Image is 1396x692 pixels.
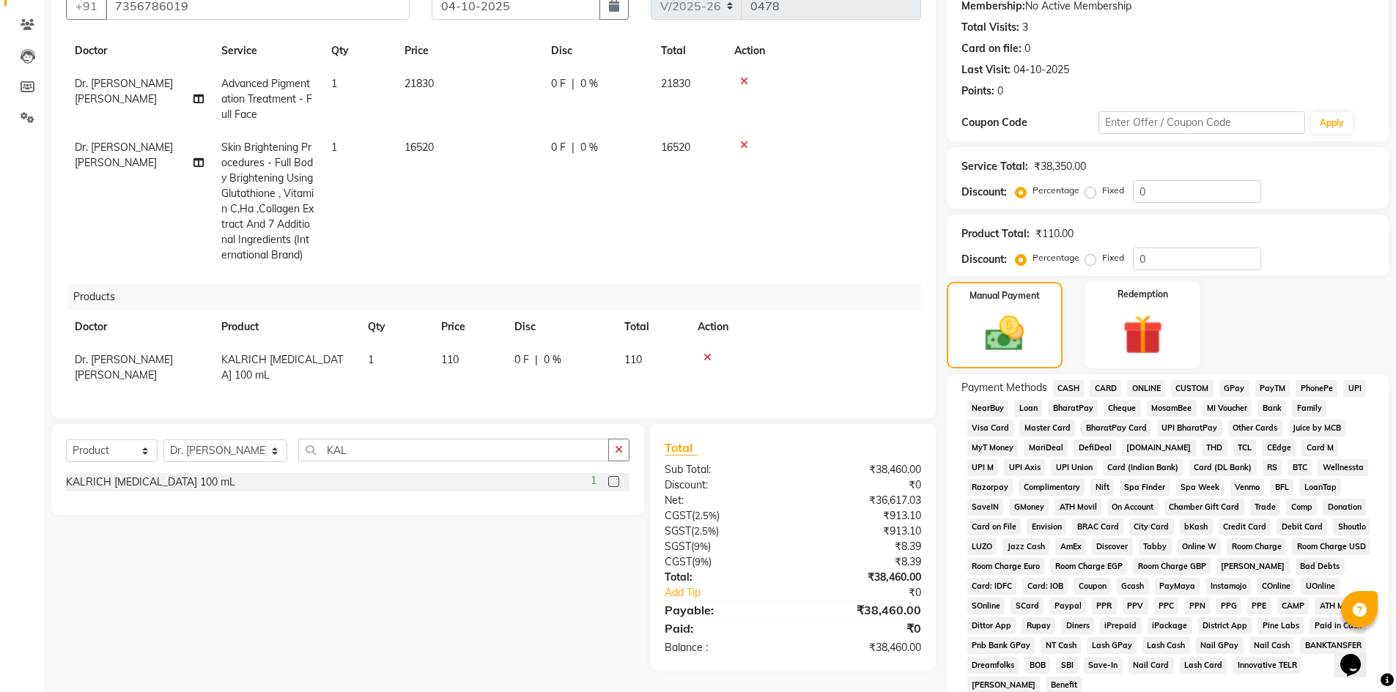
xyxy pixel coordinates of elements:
button: Apply [1311,112,1353,134]
span: | [572,140,575,155]
span: Debit Card [1277,518,1327,535]
div: 0 [1024,41,1030,56]
span: Lash Cash [1142,637,1190,654]
span: bKash [1180,518,1213,535]
span: CGST [665,555,692,568]
span: BRAC Card [1072,518,1123,535]
span: Family [1292,400,1326,417]
th: Total [616,310,689,343]
span: 0 F [551,76,566,92]
span: Rupay [1022,617,1055,634]
span: CGST [665,509,692,522]
div: ₹8.39 [793,539,932,554]
span: CEdge [1262,439,1296,456]
div: ₹38,460.00 [793,570,932,585]
span: LoanTap [1299,479,1341,496]
div: Paid: [654,620,793,637]
span: Donation [1323,499,1366,516]
span: 21830 [405,77,434,90]
span: NT Cash [1041,637,1081,654]
span: PPV [1123,598,1148,614]
span: 1 [331,77,337,90]
span: Complimentary [1019,479,1085,496]
span: SaveIN [967,499,1004,516]
span: SGST [665,524,691,537]
span: UPI [1343,380,1366,397]
div: ( ) [654,554,793,570]
span: Other Cards [1228,420,1282,436]
span: [DOMAIN_NAME] [1122,439,1196,456]
span: MariDeal [1024,439,1068,456]
span: Total [665,440,698,455]
div: ₹110.00 [1035,226,1074,242]
span: Card M [1301,439,1338,456]
span: Comp [1286,499,1317,516]
span: 21830 [661,77,690,90]
th: Action [725,34,921,67]
span: Lash GPay [1087,637,1137,654]
div: 3 [1022,20,1028,35]
th: Price [396,34,542,67]
span: LUZO [967,538,997,555]
iframe: chat widget [1334,633,1381,677]
span: Loan [1014,400,1042,417]
span: 9% [695,556,709,568]
span: District App [1198,617,1252,634]
span: UPI M [967,459,999,476]
span: CAMP [1277,598,1310,614]
span: Razorpay [967,479,1013,496]
div: KALRICH [MEDICAL_DATA] 100 mL [66,475,235,490]
span: ATH Movil [1315,598,1362,614]
span: GPay [1219,380,1249,397]
span: Online W [1178,538,1222,555]
span: Visa Card [967,420,1014,436]
span: Nail Card [1129,657,1174,674]
span: Diners [1061,617,1094,634]
span: Dreamfolks [967,657,1019,674]
div: Discount: [654,477,793,493]
span: Card (DL Bank) [1189,459,1257,476]
span: SCard [1011,598,1044,614]
div: Last Visit: [961,62,1011,78]
span: 0 % [580,76,598,92]
span: 1 [591,473,597,488]
span: 0 % [544,352,561,368]
label: Fixed [1102,184,1124,197]
span: Paypal [1049,598,1086,614]
span: Bad Debts [1296,558,1345,575]
div: Total Visits: [961,20,1019,35]
span: Paid in Cash [1310,617,1366,634]
span: PPG [1216,598,1241,614]
th: Action [689,310,921,343]
th: Total [652,34,725,67]
span: THD [1202,439,1227,456]
span: 16520 [661,141,690,154]
div: Balance : [654,640,793,655]
div: ₹8.39 [793,554,932,570]
span: ONLINE [1127,380,1165,397]
div: ( ) [654,508,793,524]
label: Manual Payment [970,289,1040,302]
div: ₹36,617.03 [793,493,932,508]
span: Card: IDFC [967,578,1017,595]
span: Card on File [967,518,1022,535]
div: ( ) [654,539,793,554]
span: 9% [694,540,708,552]
div: Products [67,283,932,310]
span: 110 [624,353,642,366]
span: Master Card [1019,420,1075,436]
span: SGST [665,540,691,553]
span: Dr. [PERSON_NAME] [PERSON_NAME] [75,141,173,169]
span: BharatPay [1048,400,1098,417]
label: Fixed [1102,251,1124,264]
span: On Account [1107,499,1159,516]
div: Points: [961,83,994,99]
div: Net: [654,493,793,508]
span: MosamBee [1147,400,1197,417]
span: iPrepaid [1100,617,1142,634]
span: SBI [1056,657,1078,674]
th: Qty [322,34,396,67]
th: Service [213,34,322,67]
span: AmEx [1055,538,1086,555]
div: ( ) [654,524,793,539]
